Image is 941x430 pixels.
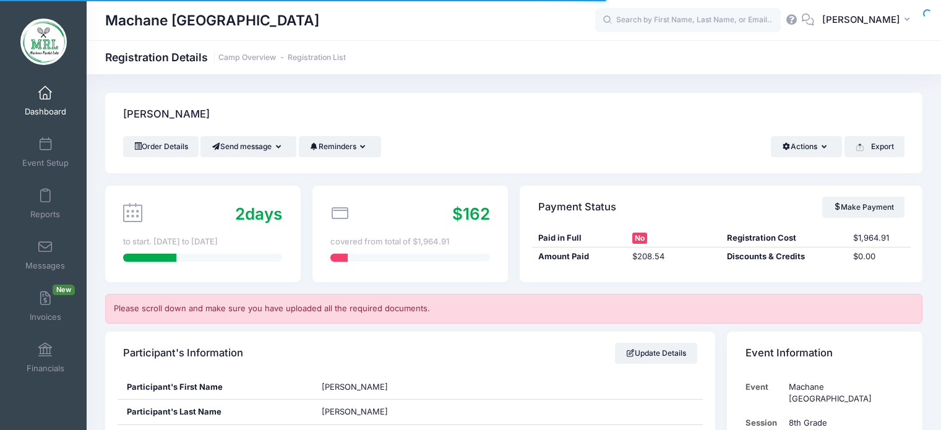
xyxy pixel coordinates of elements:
a: Messages [16,233,75,277]
div: Registration Cost [721,232,848,244]
a: Financials [16,336,75,379]
span: Dashboard [25,106,66,117]
button: [PERSON_NAME] [814,6,922,35]
div: $0.00 [848,251,911,263]
span: [PERSON_NAME] [322,406,388,416]
td: Machane [GEOGRAPHIC_DATA] [783,375,904,411]
h1: Registration Details [105,51,346,64]
span: Messages [25,260,65,271]
div: $1,964.91 [848,232,911,244]
span: Event Setup [22,158,69,168]
div: Discounts & Credits [721,251,848,263]
input: Search by First Name, Last Name, or Email... [595,8,781,33]
span: [PERSON_NAME] [822,13,900,27]
div: Please scroll down and make sure you have uploaded all the required documents. [105,294,922,324]
img: Machane Racket Lake [20,19,67,65]
span: Financials [27,363,64,374]
span: New [53,285,75,295]
button: Actions [771,136,842,157]
a: Order Details [123,136,199,157]
div: days [235,202,282,226]
a: Update Details [615,343,697,364]
h4: [PERSON_NAME] [123,97,210,132]
span: Reports [30,209,60,220]
h1: Machane [GEOGRAPHIC_DATA] [105,6,319,35]
div: Participant's First Name [118,375,313,400]
a: Make Payment [822,197,904,218]
div: Amount Paid [532,251,627,263]
a: InvoicesNew [16,285,75,328]
div: $208.54 [627,251,721,263]
div: to start. [DATE] to [DATE] [123,236,282,248]
td: Event [745,375,783,411]
div: Participant's Last Name [118,400,313,424]
span: No [632,233,647,244]
a: Reports [16,182,75,225]
button: Reminders [299,136,381,157]
a: Registration List [288,53,346,62]
span: 2 [235,204,245,223]
a: Dashboard [16,79,75,123]
a: Camp Overview [218,53,276,62]
span: $162 [452,204,490,223]
div: covered from total of $1,964.91 [330,236,489,248]
div: Paid in Full [532,232,627,244]
button: Export [844,136,904,157]
span: [PERSON_NAME] [322,382,388,392]
h4: Payment Status [538,189,616,225]
h4: Participant's Information [123,335,243,371]
a: Event Setup [16,131,75,174]
h4: Event Information [745,335,833,371]
span: Invoices [30,312,61,322]
button: Send message [200,136,296,157]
